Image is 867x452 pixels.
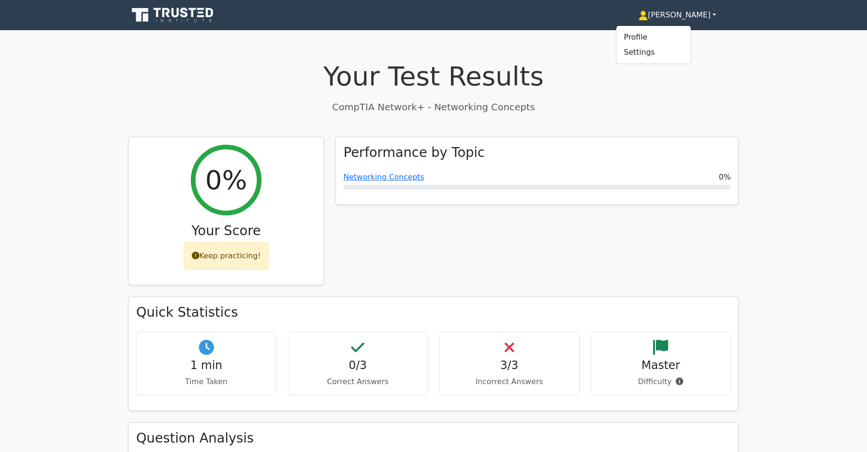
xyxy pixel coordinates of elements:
[344,145,485,161] h3: Performance by Topic
[447,359,572,372] h4: 3/3
[136,223,316,239] h3: Your Score
[719,172,731,183] span: 0%
[144,359,269,372] h4: 1 min
[205,164,247,196] h2: 0%
[296,376,420,387] p: Correct Answers
[616,6,739,25] a: [PERSON_NAME]
[616,45,691,60] a: Settings
[184,242,269,270] div: Keep practicing!
[296,359,420,372] h4: 0/3
[447,376,572,387] p: Incorrect Answers
[344,173,424,181] a: Networking Concepts
[616,30,691,45] a: Profile
[128,100,739,114] p: CompTIA Network+ - Networking Concepts
[616,25,691,64] ul: [PERSON_NAME]
[136,304,731,321] h3: Quick Statistics
[599,359,723,372] h4: Master
[136,430,731,446] h3: Question Analysis
[128,60,739,92] h1: Your Test Results
[144,376,269,387] p: Time Taken
[599,376,723,387] p: Difficulty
